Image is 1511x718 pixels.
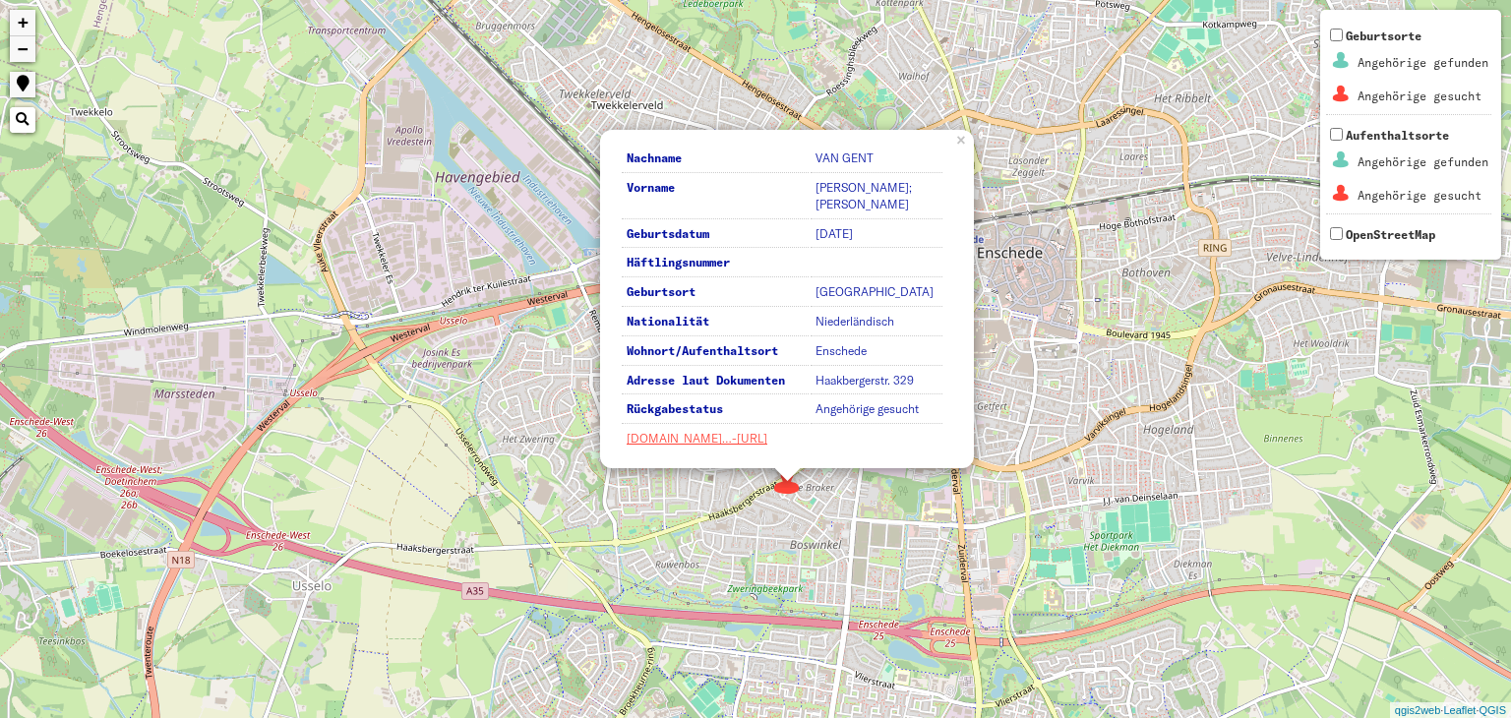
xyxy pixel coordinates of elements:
[10,10,35,36] a: Zoom in
[10,72,35,97] a: Show me where I am
[622,279,809,307] th: Geburtsort
[622,309,809,336] th: Nationalität
[811,175,942,219] td: [PERSON_NAME]; [PERSON_NAME]
[1346,227,1435,242] span: OpenStreetMap
[622,250,809,277] th: Häftlingsnummer
[622,146,809,173] th: Nachname
[622,338,809,366] th: Wohnort/Aufenthaltsort
[811,338,942,366] td: Enschede
[811,146,942,173] td: VAN GENT
[1330,227,1343,240] input: OpenStreetMap
[811,309,942,336] td: Niederländisch
[811,279,942,307] td: [GEOGRAPHIC_DATA]
[811,396,942,424] td: Angehörige gesucht
[622,396,809,424] th: Rückgabestatus
[622,221,809,249] th: Geburtsdatum
[1357,147,1489,178] td: Angehörige gefunden
[1330,29,1343,41] input: GeburtsorteAngehörige gefundenAngehörige gesucht
[1357,180,1489,211] td: Angehörige gesucht
[1395,704,1440,716] a: qgis2web
[1329,181,1354,206] img: Aufenthaltsorte_1_Angeh%C3%B6rigegesucht1.png
[1443,704,1476,716] a: Leaflet
[1330,128,1343,141] input: AufenthaltsorteAngehörige gefundenAngehörige gesucht
[811,221,942,249] td: [DATE]
[627,431,767,446] a: [DOMAIN_NAME]…-[URL]
[1357,81,1489,112] td: Angehörige gesucht
[1329,48,1354,73] img: Geburtsorte_2_Angeh%C3%B6rigegefunden0.png
[1326,128,1491,213] span: Aufenthaltsorte
[622,368,809,395] th: Adresse laut Dokumenten
[622,175,809,219] th: Vorname
[1329,148,1354,172] img: Aufenthaltsorte_1_Angeh%C3%B6rigegefunden0.png
[1326,29,1491,114] span: Geburtsorte
[1479,704,1506,716] a: QGIS
[10,36,35,62] a: Zoom out
[1329,82,1354,106] img: Geburtsorte_2_Angeh%C3%B6rigegesucht1.png
[1357,47,1489,79] td: Angehörige gefunden
[952,130,974,148] a: ×
[811,368,942,395] td: Haakbergerstr. 329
